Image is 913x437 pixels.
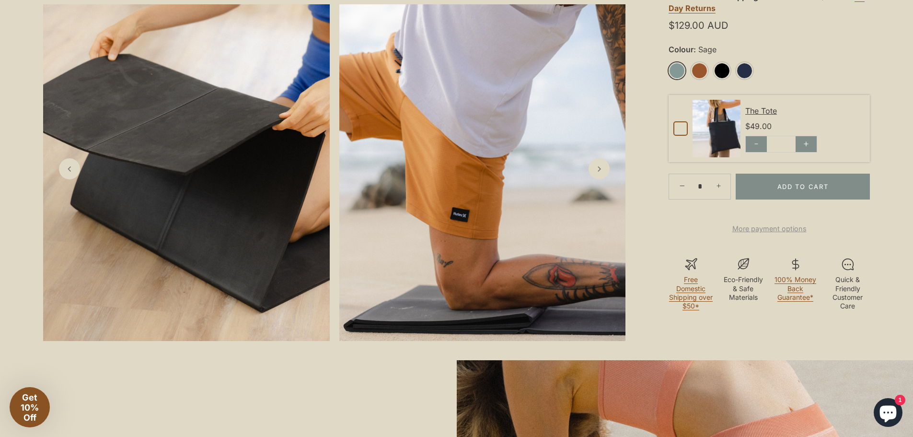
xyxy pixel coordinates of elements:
button: Add to Cart [736,174,870,200]
a: + [709,176,730,197]
p: Quick & Friendly Customer Care [825,275,870,310]
a: Next slide [589,158,610,179]
span: Sage [696,45,717,54]
img: Default Title [693,100,740,157]
a: Midnight [736,62,753,79]
a: − [670,175,692,196]
a: More payment options [669,223,870,235]
p: Eco-Friendly & Safe Materials [721,275,765,302]
input: Quantity [692,173,707,200]
a: Rust [691,62,708,79]
a: Previous slide [59,158,80,179]
div: Get 10% Off [10,387,50,427]
a: Black [714,62,730,79]
span: Get 10% Off [21,392,39,423]
span: $129.00 AUD [669,22,728,29]
a: Free Domestic Shipping over $50* [669,275,713,310]
div: The Tote [745,105,865,117]
a: Sage [669,62,685,79]
a: 100% Money Back Guarantee* [774,275,816,301]
span: $49.00 [745,121,772,131]
inbox-online-store-chat: Shopify online store chat [871,398,905,429]
label: Colour: [669,45,870,54]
